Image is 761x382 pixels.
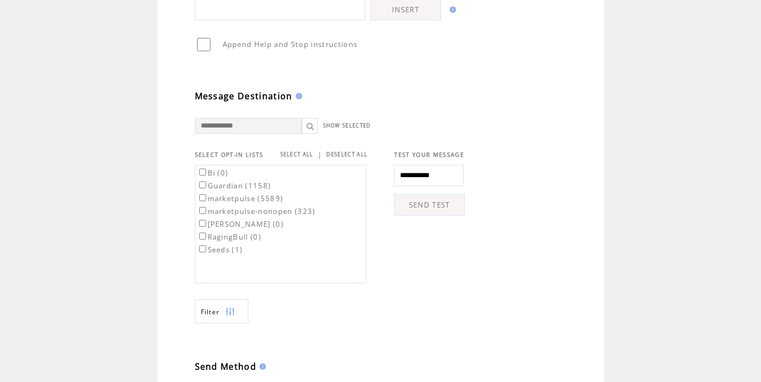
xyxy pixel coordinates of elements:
input: marketpulse-nonopen (323) [199,207,206,214]
label: Bi (0) [197,168,229,178]
input: Guardian (1158) [199,181,206,188]
input: Bi (0) [199,169,206,176]
a: SHOW SELECTED [323,122,371,129]
label: marketpulse (5589) [197,194,284,203]
a: SELECT ALL [280,151,313,158]
a: SEND TEST [394,194,465,216]
a: DESELECT ALL [326,151,367,158]
a: Filter [195,299,248,323]
span: SELECT OPT-IN LISTS [195,151,264,158]
input: marketpulse (5589) [199,194,206,201]
label: Guardian (1158) [197,181,271,190]
img: help.gif [256,363,266,370]
input: Seeds (1) [199,245,206,252]
span: Message Destination [195,90,293,102]
span: Send Method [195,361,257,372]
span: | [318,150,322,160]
label: RagingBull (0) [197,232,262,242]
span: TEST YOUR MESSAGE [394,151,464,158]
img: filters.png [225,300,235,324]
img: help.gif [293,93,302,99]
label: [PERSON_NAME] (0) [197,219,284,229]
label: marketpulse-nonopen (323) [197,206,316,216]
span: Show filters [201,307,220,316]
label: Seeds (1) [197,245,243,254]
span: Append Help and Stop instructions [223,39,358,49]
img: help.gif [446,6,456,13]
input: RagingBull (0) [199,233,206,240]
input: [PERSON_NAME] (0) [199,220,206,227]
